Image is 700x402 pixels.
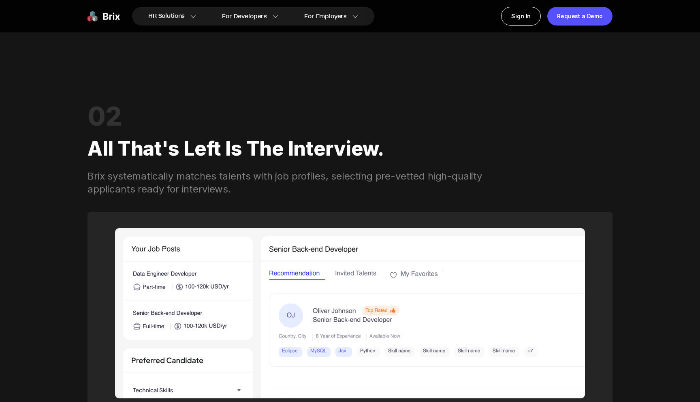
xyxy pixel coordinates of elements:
span: For Developers [222,12,267,21]
span: For Employers [304,12,347,21]
div: All that's left is the interview. [87,128,612,170]
div: 02 [87,105,612,128]
span: HR Solutions [148,10,185,23]
a: Sign In [501,7,541,26]
img: avatar [115,228,585,398]
a: Request a Demo [547,7,612,26]
div: Brix systematically matches talents with job profiles, selecting pre-vetted high-quality applican... [87,170,502,196]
